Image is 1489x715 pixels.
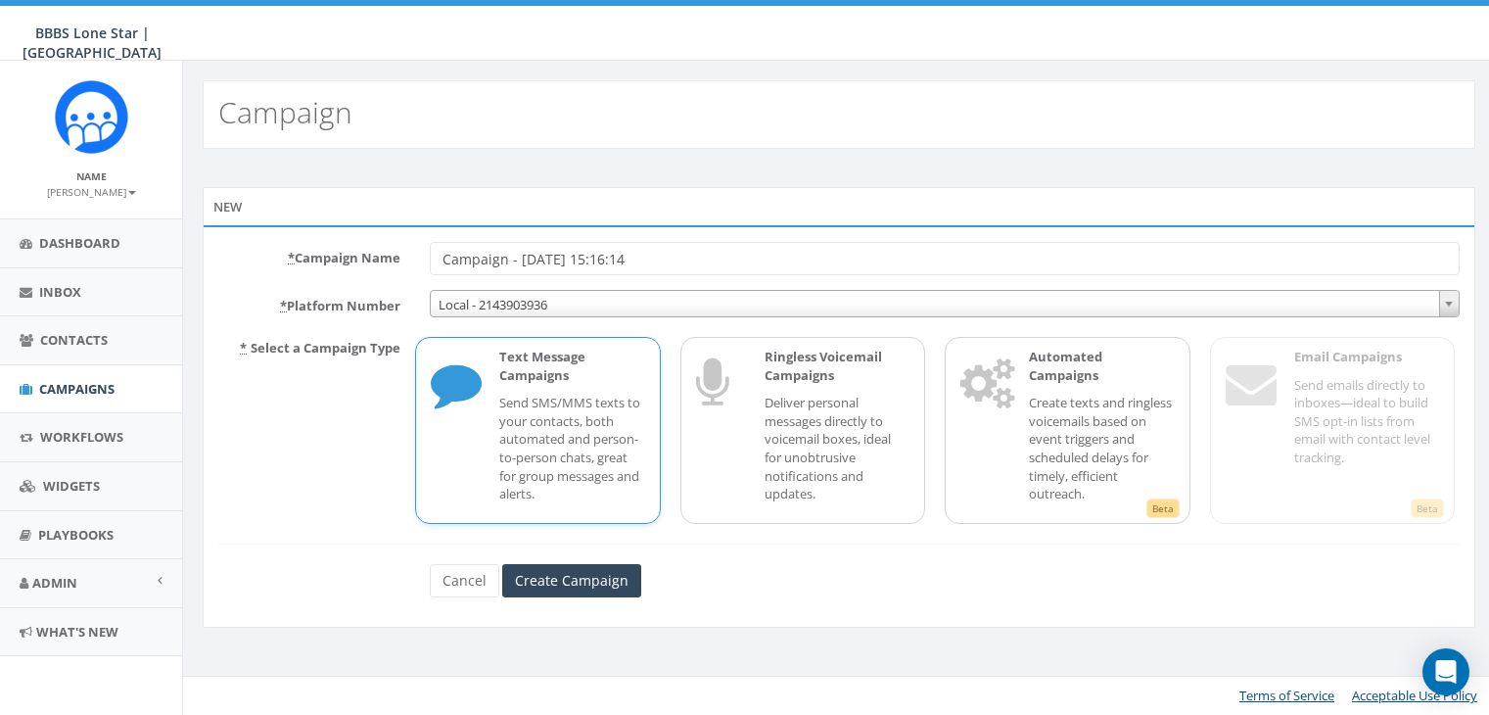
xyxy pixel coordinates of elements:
[204,290,415,315] label: Platform Number
[288,249,295,266] abbr: required
[23,24,162,62] span: BBBS Lone Star | [GEOGRAPHIC_DATA]
[430,290,1460,317] span: Local - 2143903936
[218,96,352,128] h2: Campaign
[40,428,123,446] span: Workflows
[1146,499,1180,518] span: Beta
[1029,394,1174,502] p: Create texts and ringless voicemails based on event triggers and scheduled delays for timely, eff...
[1422,648,1469,695] div: Open Intercom Messenger
[32,574,77,592] span: Admin
[431,291,1459,318] span: Local - 2143903936
[1411,499,1444,518] span: Beta
[280,297,287,314] abbr: required
[1029,348,1174,384] p: Automated Campaigns
[39,234,120,252] span: Dashboard
[430,242,1460,275] input: Enter Campaign Name
[39,283,81,301] span: Inbox
[765,348,909,384] p: Ringless Voicemail Campaigns
[76,169,107,183] small: Name
[499,394,644,502] p: Send SMS/MMS texts to your contacts, both automated and person-to-person chats, great for group m...
[502,564,641,597] input: Create Campaign
[1352,687,1477,704] a: Acceptable Use Policy
[251,339,400,357] span: Select a Campaign Type
[47,182,136,200] a: [PERSON_NAME]
[40,331,108,349] span: Contacts
[43,477,100,495] span: Widgets
[1239,687,1334,704] a: Terms of Service
[765,394,909,502] p: Deliver personal messages directly to voicemail boxes, ideal for unobtrusive notifications and up...
[36,623,118,641] span: What's New
[47,185,136,199] small: [PERSON_NAME]
[430,564,499,597] a: Cancel
[204,242,415,267] label: Campaign Name
[38,526,114,544] span: Playbooks
[203,187,1475,226] div: New
[499,348,644,384] p: Text Message Campaigns
[39,380,115,398] span: Campaigns
[55,80,128,154] img: Rally_Corp_Icon.png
